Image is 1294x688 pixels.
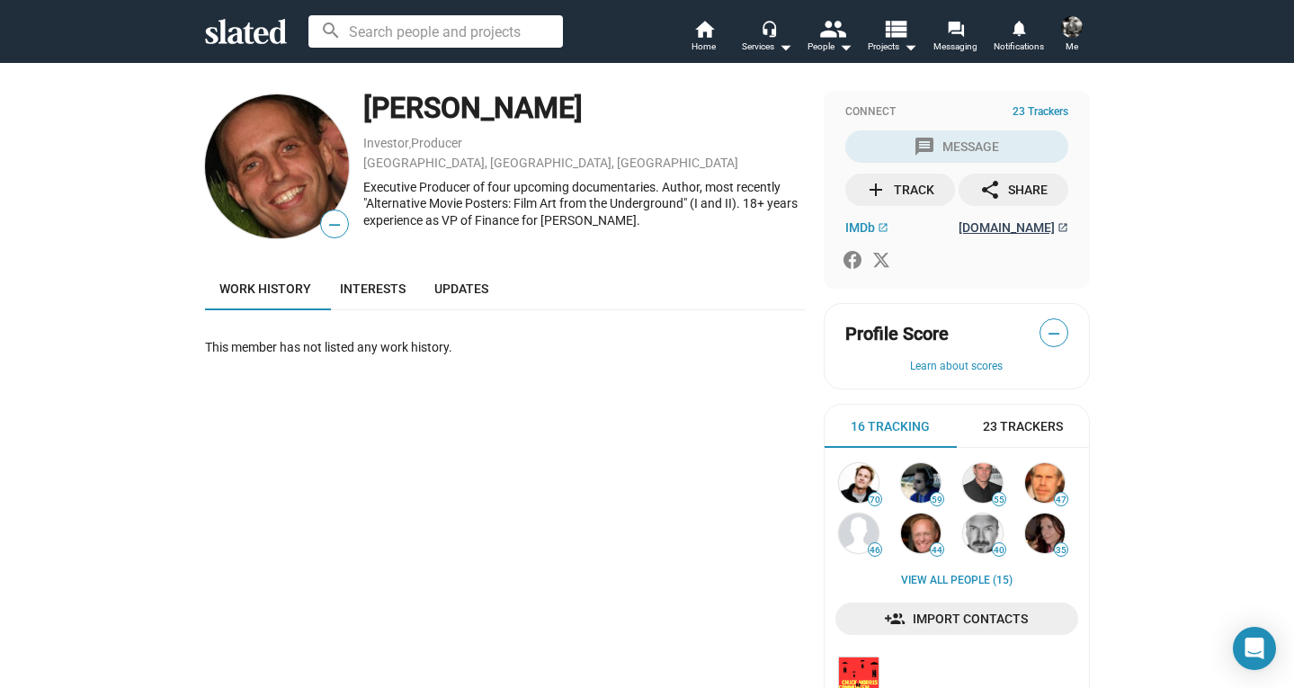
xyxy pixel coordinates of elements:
input: Search people and projects [308,15,563,48]
span: 23 Trackers [1013,105,1068,120]
mat-icon: view_list [881,15,907,41]
a: Investor [363,136,409,150]
span: 35 [1055,545,1067,556]
span: 16 Tracking [851,418,930,435]
mat-icon: message [914,136,935,157]
a: Import Contacts [835,603,1078,635]
mat-icon: notifications [1010,19,1027,36]
div: [PERSON_NAME] [363,89,806,128]
span: 23 Trackers [983,418,1063,435]
span: Me [1066,36,1078,58]
img: Matthew Chojnacki [205,94,349,238]
div: Services [742,36,792,58]
div: Executive Producer of four upcoming documentaries. Author, most recently "Alternative Movie Poste... [363,179,806,229]
span: 46 [869,545,881,556]
span: Home [692,36,716,58]
a: View all People (15) [901,574,1013,588]
a: Producer [411,136,462,150]
a: [GEOGRAPHIC_DATA], [GEOGRAPHIC_DATA], [GEOGRAPHIC_DATA] [363,156,738,170]
a: Messaging [924,18,987,58]
mat-icon: home [693,18,715,40]
mat-icon: people [818,15,844,41]
span: 44 [931,545,943,556]
span: Interests [340,281,406,296]
div: Open Intercom Messenger [1233,627,1276,670]
a: Work history [205,267,326,310]
button: Services [736,18,799,58]
img: Elizabeth Dell [1025,514,1065,553]
mat-icon: forum [947,20,964,37]
img: Ashton Kutcher [839,514,879,553]
span: 55 [993,495,1005,505]
span: [DOMAIN_NAME] [959,220,1055,235]
button: People [799,18,861,58]
span: Projects [868,36,917,58]
button: Message [845,130,1068,163]
span: IMDb [845,220,875,235]
div: This member has not listed any work history. [205,339,806,356]
a: Notifications [987,18,1050,58]
img: James De Gallegos [901,463,941,503]
span: Notifications [994,36,1044,58]
div: Message [914,130,999,163]
span: Import Contacts [850,603,1064,635]
div: Connect [845,105,1068,120]
span: 47 [1055,495,1067,505]
span: 70 [869,495,881,505]
mat-icon: add [865,179,887,201]
span: Work history [219,281,311,296]
span: 40 [993,545,1005,556]
mat-icon: open_in_new [1058,222,1068,233]
mat-icon: open_in_new [878,222,888,233]
a: Home [673,18,736,58]
button: Patrick Bertram HagueMe [1050,13,1093,59]
button: Learn about scores [845,360,1068,374]
div: Track [865,174,934,206]
button: Projects [861,18,924,58]
mat-icon: arrow_drop_down [774,36,796,58]
span: Updates [434,281,488,296]
button: Share [959,174,1068,206]
mat-icon: headset_mic [761,20,777,36]
a: [DOMAIN_NAME] [959,220,1068,235]
span: — [1040,322,1067,345]
mat-icon: arrow_drop_down [899,36,921,58]
mat-icon: share [979,179,1001,201]
div: Share [979,174,1048,206]
span: — [321,213,348,237]
div: People [808,36,852,58]
span: , [409,139,411,149]
img: Ron Perlman [1025,463,1065,503]
button: Track [845,174,955,206]
img: Clark Gregg [963,463,1003,503]
a: Updates [420,267,503,310]
mat-icon: arrow_drop_down [834,36,856,58]
span: Profile Score [845,322,949,346]
img: Matthew Modine [839,463,879,503]
a: IMDb [845,220,888,235]
img: Colin Brown [901,514,941,553]
span: Messaging [933,36,977,58]
img: Patrick Bertram Hague [1061,16,1083,38]
span: 59 [931,495,943,505]
a: Interests [326,267,420,310]
img: Dan Swietlik [963,514,1003,553]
